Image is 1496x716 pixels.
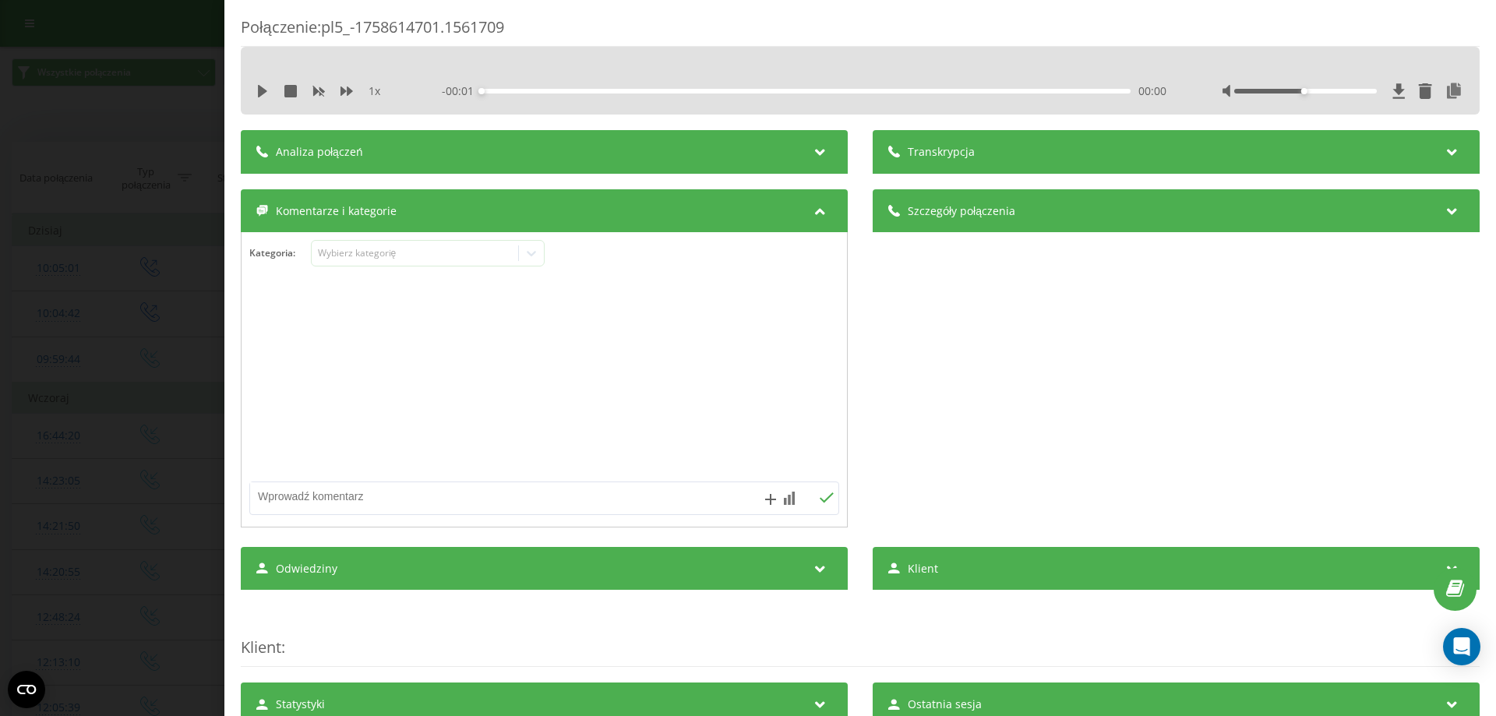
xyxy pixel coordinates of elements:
[241,637,281,658] span: Klient
[276,561,337,577] span: Odwiedziny
[249,248,311,259] h4: Kategoria :
[478,88,485,94] div: Accessibility label
[908,203,1015,219] span: Szczegóły połączenia
[276,697,325,712] span: Statystyki
[276,144,363,160] span: Analiza połączeń
[908,697,982,712] span: Ostatnia sesja
[442,83,482,99] span: - 00:01
[1138,83,1166,99] span: 00:00
[318,247,513,259] div: Wybierz kategorię
[1301,88,1307,94] div: Accessibility label
[276,203,397,219] span: Komentarze i kategorie
[908,144,975,160] span: Transkrypcja
[8,671,45,708] button: Open CMP widget
[241,16,1480,47] div: Połączenie : pl5_-1758614701.1561709
[241,605,1480,667] div: :
[908,561,938,577] span: Klient
[369,83,380,99] span: 1 x
[1443,628,1480,665] div: Open Intercom Messenger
